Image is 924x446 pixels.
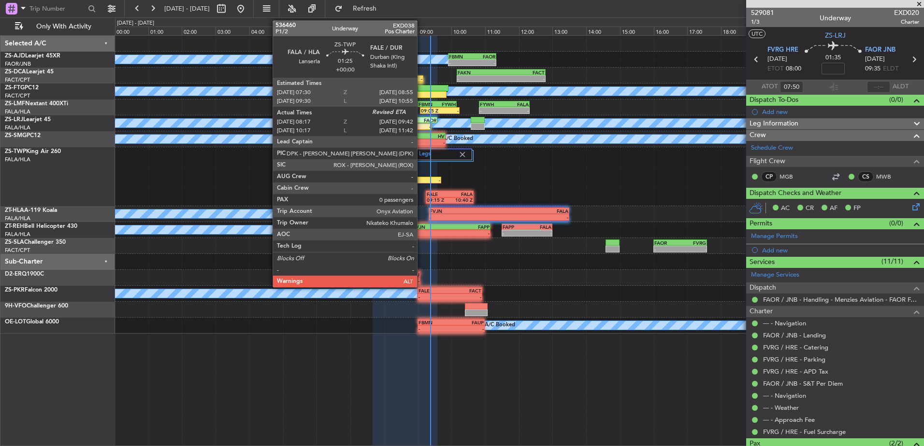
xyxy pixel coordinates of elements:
div: FVRG [680,240,706,246]
div: FBMN [391,54,414,59]
div: 12:00 [519,27,553,35]
div: - [449,60,472,66]
a: FAOR/JNB [5,60,31,68]
div: - [450,294,481,300]
div: 08:00 [384,27,418,35]
a: ZS-LMFNextant 400XTi [5,101,68,107]
div: 06:34 Z [336,108,357,113]
span: ZS-LMF [5,101,25,107]
div: FALA [499,208,568,214]
div: 07:20 Z [362,76,392,82]
div: FAOR [368,54,391,59]
div: 18:00 [721,27,755,35]
span: ZS-LRJ [5,117,23,123]
label: 2 Flight Legs [399,151,459,159]
div: HV [415,133,445,139]
div: FYWH [437,101,456,107]
div: Add new [762,246,919,254]
div: FACT [501,70,545,75]
a: ZS-AJDLearjet 45XR [5,53,60,59]
div: FALA [351,272,385,278]
span: 01:35 [825,53,841,63]
div: FAPP [451,224,490,230]
div: FBMN [419,101,437,107]
span: ZS-SLA [5,239,24,245]
div: - [440,108,459,113]
div: FAKN [381,70,411,75]
div: FYWH [480,101,505,107]
div: 07:00 [350,27,384,35]
div: - [451,230,490,236]
div: - [451,326,484,332]
a: FVRG / HRE - APD Tax [763,367,828,376]
a: FVRG / HRE - Parking [763,355,825,363]
div: FVRG [312,224,345,230]
span: Permits [750,218,772,229]
div: - [430,214,499,220]
div: - [480,108,505,113]
div: 09:05 Z [421,108,440,113]
div: 11:00 [485,27,519,35]
span: 1/3 [751,18,774,26]
button: Only With Activity [11,19,105,34]
div: - [415,139,445,145]
a: ZS-SMGPC12 [5,133,41,139]
div: FAOR [472,54,495,59]
span: OE-LOT [5,319,26,325]
div: 06:35 Z [317,124,335,129]
div: FVJN [353,208,394,214]
div: 09:15 Z [427,197,450,203]
span: Only With Activity [25,23,102,30]
span: Dispatch Checks and Weather [750,188,841,199]
span: ELDT [883,64,898,74]
span: 9H-VFO [5,303,27,309]
div: FBMN [449,54,472,59]
a: OE-LOTGlobal 6000 [5,319,59,325]
div: 05:00 [283,27,317,35]
span: Leg Information [750,118,798,129]
span: ETOT [767,64,783,74]
span: D2-ERQ [5,271,27,277]
a: FAOR / JNB - Landing [763,331,826,339]
a: FACT/CPT [5,76,30,84]
div: FVJN [413,224,451,230]
span: Dispatch To-Dos [750,95,798,106]
div: 17:00 [687,27,721,35]
span: Charter [894,18,919,26]
span: 08:00 [786,64,801,74]
span: Services [750,257,775,268]
span: Flight Crew [750,156,785,167]
span: [DATE] [767,55,787,64]
a: Manage Permits [751,232,798,241]
div: CP [761,171,777,182]
button: UTC [749,29,765,38]
span: ZT-REH [5,223,24,229]
span: ZS-FTG [5,85,25,91]
div: 10:40 Z [450,197,473,203]
a: --- - Navigation [763,391,806,400]
span: [DATE] [865,55,885,64]
div: FBMN [385,133,415,139]
div: 00:00 [115,27,148,35]
div: FVRG [328,117,352,123]
img: gray-close.svg [458,150,467,159]
div: - [458,76,501,82]
div: 03:00 [216,27,249,35]
a: Schedule Crew [751,143,793,153]
span: ZS-SMG [5,133,27,139]
div: FAKN [458,70,501,75]
div: - [385,278,419,284]
div: - [654,246,680,252]
span: (0/0) [889,95,903,105]
a: FALA/HLA [5,124,30,131]
a: FACT/CPT [5,247,30,254]
div: FBMN [419,320,451,325]
div: FALE [391,170,414,176]
div: - [417,177,440,183]
a: ZS-FTGPC12 [5,85,39,91]
div: 14:00 [586,27,620,35]
div: 07:45 Z [376,60,395,66]
span: [DATE] - [DATE] [164,4,210,13]
div: - [345,230,377,236]
span: CR [806,204,814,213]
